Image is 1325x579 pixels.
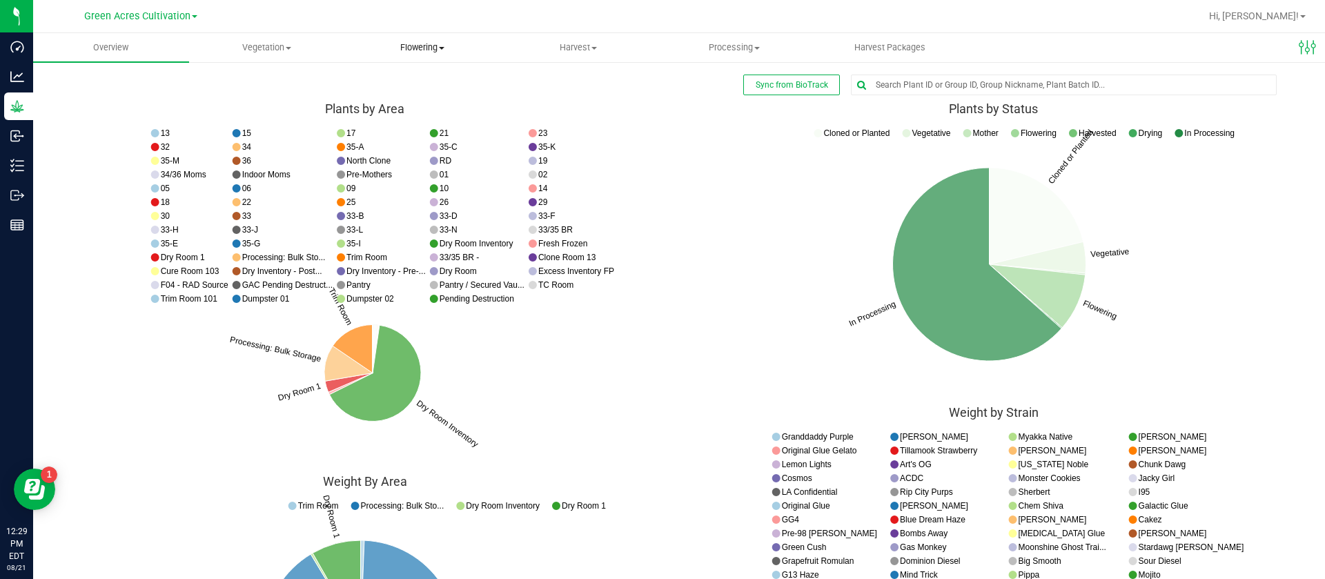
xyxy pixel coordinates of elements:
text: 26 [440,197,449,207]
text: [PERSON_NAME] [900,431,968,441]
text: Jacky Girl [1139,473,1175,482]
text: Cure Room 103 [161,266,219,276]
text: 22 [242,197,252,207]
text: Mother [973,128,999,138]
text: Sherbert [1019,487,1051,496]
text: 06 [242,184,252,193]
div: Weight By Area [61,475,669,489]
inline-svg: Inbound [10,129,24,143]
text: 30 [161,211,170,221]
span: Vegetation [190,41,344,54]
text: 33/35 BR [538,225,573,235]
text: Grapefruit Romulan [782,556,854,565]
input: Search Plant ID or Group ID, Group Nickname, Plant Batch ID... [852,75,1276,95]
text: 05 [161,184,170,193]
span: Sync from BioTrack [756,80,828,90]
iframe: Resource center [14,469,55,510]
span: Flowering [346,41,500,54]
text: Dumpster 02 [346,294,394,304]
text: RD [440,156,452,166]
text: Green Cush [782,542,827,551]
text: 33-N [440,225,458,235]
text: Mojito [1139,569,1161,579]
text: F04 - RAD Source [161,280,228,290]
text: G13 Haze [782,569,819,579]
text: 33/35 BR - [440,253,479,262]
text: Mind Trick [900,569,939,579]
text: [US_STATE] Noble [1019,459,1089,469]
text: Fresh Frozen [538,239,587,248]
text: Excess Inventory FP [538,266,614,276]
text: [PERSON_NAME] [1139,445,1207,455]
text: Gas Monkey [900,542,946,551]
text: Dry Room 1 [161,253,205,262]
text: 13 [161,128,170,138]
text: Dry Room Inventory [440,239,513,248]
text: Dry Room [440,266,477,276]
text: Original Glue [782,500,830,510]
iframe: Resource center unread badge [41,467,57,483]
p: 12:29 PM EDT [6,525,27,562]
text: 23 [538,128,548,138]
text: Monster Cookies [1019,473,1081,482]
text: Trim Room [346,253,387,262]
div: Weight by Strain [689,406,1297,420]
text: 15 [242,128,252,138]
text: 33-J [242,225,258,235]
text: 32 [161,142,170,152]
text: 10 [440,184,449,193]
text: 33-D [440,211,458,221]
a: Harvest [500,33,656,62]
text: 35-K [538,142,556,152]
text: Pre-Mothers [346,170,392,179]
inline-svg: Dashboard [10,40,24,54]
text: [MEDICAL_DATA] Glue [1019,528,1106,538]
a: Overview [33,33,189,62]
a: Vegetation [189,33,345,62]
text: Cloned or Planted [823,128,890,138]
text: Pre-98 [PERSON_NAME] [782,528,877,538]
text: 33-B [346,211,364,221]
span: Processing [657,41,812,54]
text: 25 [346,197,356,207]
text: Dry Inventory - Post... [242,266,322,276]
text: Granddaddy Purple [782,431,854,441]
text: Dry Inventory - Pre-... [346,266,426,276]
text: Big Smooth [1019,556,1061,565]
text: Trim Room [298,500,339,510]
text: Cakez [1139,514,1162,524]
text: 35-G [242,239,261,248]
text: 09 [346,184,356,193]
text: 33 [242,211,252,221]
text: Drying [1139,128,1163,138]
text: [PERSON_NAME] [1139,528,1207,538]
text: 35-I [346,239,361,248]
text: Clone Room 13 [538,253,596,262]
text: 33-L [346,225,363,235]
text: 35-M [161,156,179,166]
text: Cosmos [782,473,812,482]
text: 21 [440,128,449,138]
text: Pantry / Secured Vau... [440,280,524,290]
text: Chem Shiva [1019,500,1064,510]
text: 02 [538,170,548,179]
inline-svg: Analytics [10,70,24,84]
text: 34/36 Moms [161,170,206,179]
text: Art's OG [900,459,932,469]
span: Green Acres Cultivation [84,10,190,22]
span: Harvest Packages [836,41,944,54]
a: Processing [656,33,812,62]
p: 08/21 [6,562,27,573]
text: Dominion Diesel [900,556,960,565]
text: I95 [1139,487,1150,496]
text: Stardawg [PERSON_NAME] [1139,542,1244,551]
text: Original Glue Gelato [782,445,857,455]
text: Myakka Native [1019,431,1073,441]
text: Dry Room 1 [562,500,606,510]
span: Hi, [PERSON_NAME]! [1209,10,1299,21]
text: LA Confidential [782,487,838,496]
text: ACDC [900,473,923,482]
text: Lemon Lights [782,459,832,469]
text: [PERSON_NAME] [1019,514,1087,524]
text: Tillamook Strawberry [900,445,977,455]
